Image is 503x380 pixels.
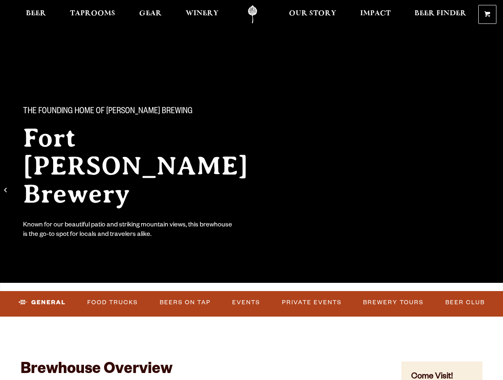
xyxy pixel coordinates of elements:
[15,293,69,312] a: General
[360,10,391,17] span: Impact
[186,10,219,17] span: Winery
[23,124,280,208] h2: Fort [PERSON_NAME] Brewery
[409,5,472,24] a: Beer Finder
[23,221,234,240] div: Known for our beautiful patio and striking mountain views, this brewhouse is the go-to spot for l...
[21,5,51,24] a: Beer
[84,293,141,312] a: Food Trucks
[360,293,427,312] a: Brewery Tours
[26,10,46,17] span: Beer
[23,107,193,117] span: The Founding Home of [PERSON_NAME] Brewing
[139,10,162,17] span: Gear
[180,5,224,24] a: Winery
[415,10,466,17] span: Beer Finder
[237,5,268,24] a: Odell Home
[229,293,263,312] a: Events
[442,293,488,312] a: Beer Club
[289,10,336,17] span: Our Story
[284,5,342,24] a: Our Story
[279,293,345,312] a: Private Events
[21,361,381,380] h2: Brewhouse Overview
[355,5,396,24] a: Impact
[156,293,214,312] a: Beers on Tap
[70,10,115,17] span: Taprooms
[134,5,167,24] a: Gear
[65,5,121,24] a: Taprooms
